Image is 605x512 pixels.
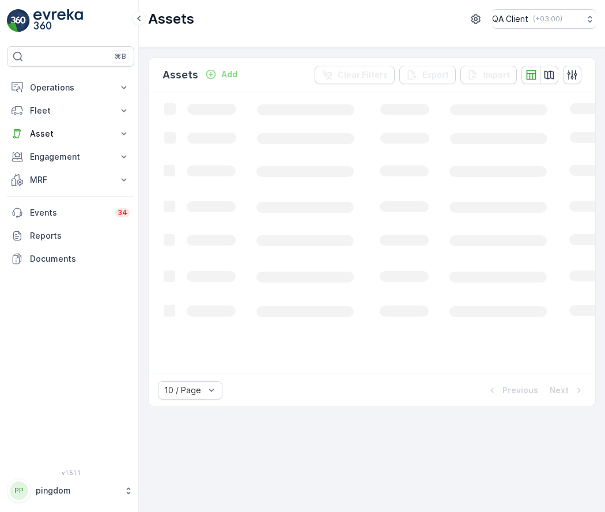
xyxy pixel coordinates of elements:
[30,105,111,116] p: Fleet
[7,247,134,270] a: Documents
[201,67,242,81] button: Add
[162,67,198,83] p: Assets
[422,69,449,81] p: Export
[492,9,596,29] button: QA Client(+03:00)
[492,13,528,25] p: QA Client
[7,168,134,191] button: MRF
[7,145,134,168] button: Engagement
[7,224,134,247] a: Reports
[315,66,395,84] button: Clear Filters
[7,122,134,145] button: Asset
[399,66,456,84] button: Export
[338,69,388,81] p: Clear Filters
[533,14,562,24] p: ( +03:00 )
[502,385,538,396] p: Previous
[7,76,134,99] button: Operations
[7,479,134,503] button: PPpingdom
[7,469,134,476] span: v 1.51.1
[30,230,130,242] p: Reports
[33,9,83,32] img: logo_light-DOdMpM7g.png
[485,383,539,397] button: Previous
[221,69,237,80] p: Add
[7,9,30,32] img: logo
[30,128,111,140] p: Asset
[7,99,134,122] button: Fleet
[10,481,28,500] div: PP
[30,82,111,93] p: Operations
[483,69,510,81] p: Import
[30,207,108,219] p: Events
[30,253,130,265] p: Documents
[148,10,194,28] p: Assets
[30,174,111,186] p: MRF
[549,383,586,397] button: Next
[36,485,118,496] p: pingdom
[118,208,127,217] p: 34
[460,66,517,84] button: Import
[550,385,569,396] p: Next
[7,201,134,224] a: Events34
[115,52,126,61] p: ⌘B
[30,151,111,163] p: Engagement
